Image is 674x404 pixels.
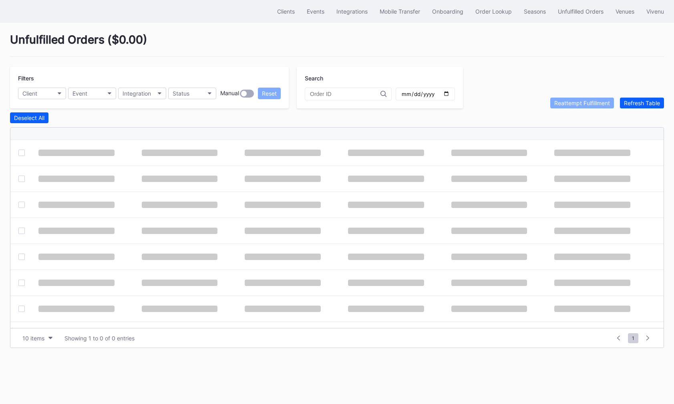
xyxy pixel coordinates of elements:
div: Events [307,8,324,15]
div: Clients [277,8,295,15]
div: Onboarding [432,8,463,15]
div: Integrations [336,8,368,15]
div: 10 items [22,335,44,342]
div: Manual [220,90,239,98]
input: Order ID [310,91,380,97]
button: Unfulfilled Orders [552,4,610,19]
button: Mobile Transfer [374,4,426,19]
div: Reattempt Fulfillment [554,100,610,106]
button: Integration [118,88,166,99]
div: Status [173,90,189,97]
div: Client [22,90,37,97]
div: Filters [18,75,281,82]
div: Refresh Table [624,100,660,106]
button: Status [168,88,216,99]
div: Deselect All [14,114,44,121]
button: 10 items [18,333,56,344]
button: Seasons [518,4,552,19]
button: Integrations [330,4,374,19]
div: Order Lookup [475,8,512,15]
div: Unfulfilled Orders ( $0.00 ) [10,33,664,57]
button: Vivenu [640,4,670,19]
button: Order Lookup [469,4,518,19]
div: Venues [616,8,634,15]
div: Unfulfilled Orders [558,8,604,15]
button: Client [18,88,66,99]
div: Vivenu [646,8,664,15]
div: Event [72,90,87,97]
button: Reset [258,88,281,99]
button: Venues [610,4,640,19]
div: Search [305,75,455,82]
button: Deselect All [10,112,48,123]
span: 1 [628,333,638,343]
button: Event [68,88,116,99]
button: Refresh Table [620,98,664,108]
button: Reattempt Fulfillment [550,98,614,108]
button: Clients [271,4,301,19]
div: Showing 1 to 0 of 0 entries [64,335,135,342]
div: Integration [123,90,151,97]
button: Onboarding [426,4,469,19]
div: Mobile Transfer [380,8,420,15]
div: Seasons [524,8,546,15]
div: Reset [262,90,277,97]
button: Events [301,4,330,19]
